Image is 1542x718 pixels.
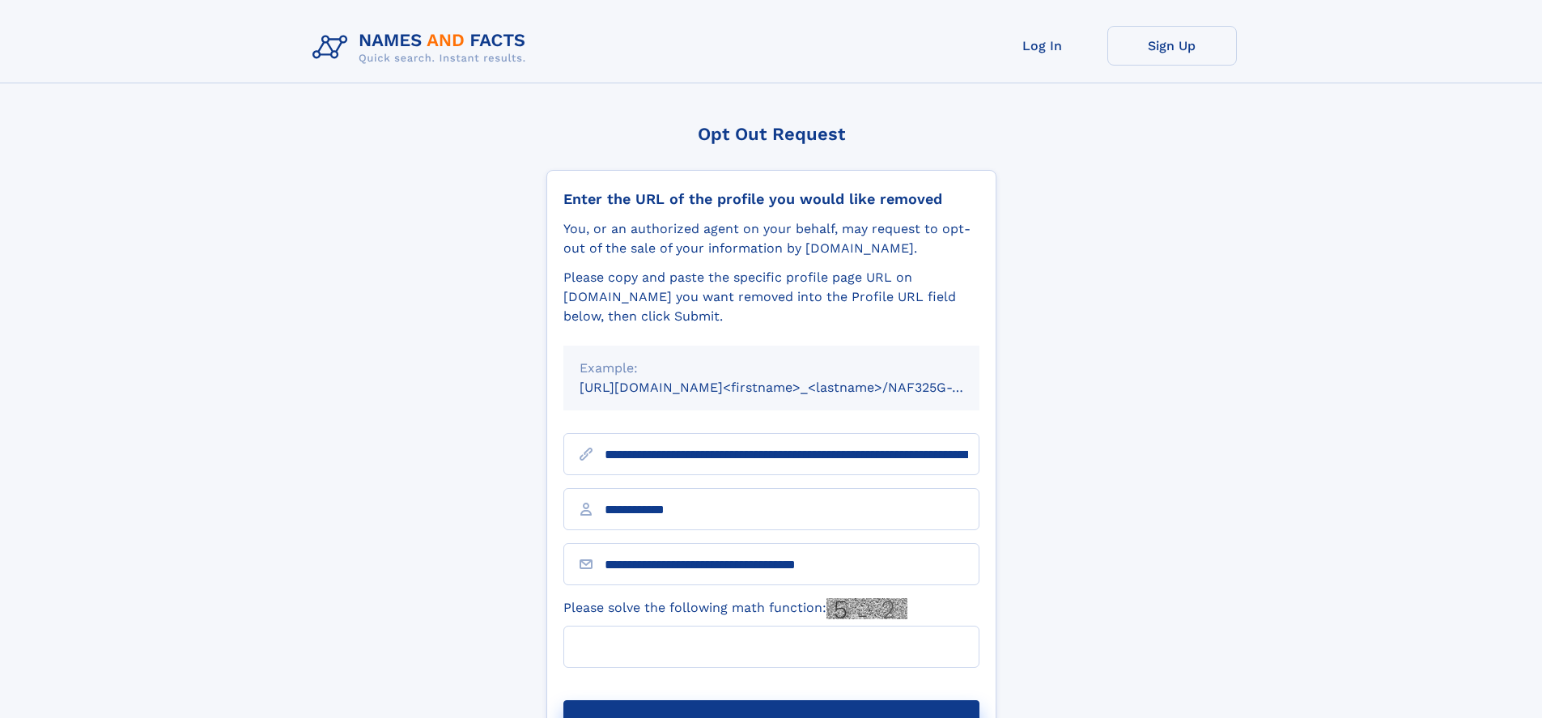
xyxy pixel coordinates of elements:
[1107,26,1237,66] a: Sign Up
[563,219,979,258] div: You, or an authorized agent on your behalf, may request to opt-out of the sale of your informatio...
[580,380,1010,395] small: [URL][DOMAIN_NAME]<firstname>_<lastname>/NAF325G-xxxxxxxx
[580,359,963,378] div: Example:
[563,268,979,326] div: Please copy and paste the specific profile page URL on [DOMAIN_NAME] you want removed into the Pr...
[978,26,1107,66] a: Log In
[546,124,996,144] div: Opt Out Request
[563,598,907,619] label: Please solve the following math function:
[306,26,539,70] img: Logo Names and Facts
[563,190,979,208] div: Enter the URL of the profile you would like removed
